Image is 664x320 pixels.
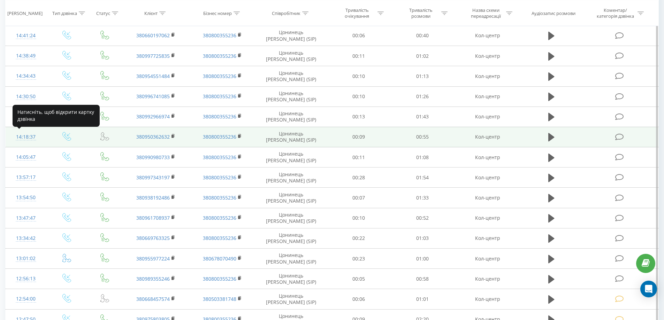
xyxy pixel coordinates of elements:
div: 13:54:50 [13,191,39,204]
td: 01:08 [391,147,455,167]
td: Цонинець [PERSON_NAME] (SIP) [255,289,327,309]
a: 380992966974 [136,113,170,120]
a: 380800355236 [203,53,236,59]
a: 380961708937 [136,214,170,221]
td: 00:06 [327,289,391,309]
a: 380938192486 [136,194,170,201]
div: 13:01:02 [13,252,39,265]
td: 00:40 [391,25,455,46]
td: Кол-центр [454,25,520,46]
td: 00:11 [327,147,391,167]
a: 380800355236 [203,133,236,140]
div: 12:54:00 [13,292,39,306]
td: 00:28 [327,167,391,188]
div: 14:18:37 [13,130,39,144]
td: 01:00 [391,249,455,269]
td: Кол-центр [454,249,520,269]
a: 380669763325 [136,235,170,241]
td: 00:55 [391,127,455,147]
div: 13:47:47 [13,211,39,225]
td: Цонинець [PERSON_NAME] (SIP) [255,25,327,46]
div: Тривалість очікування [338,7,376,19]
td: Кол-центр [454,86,520,107]
td: 00:13 [327,107,391,127]
td: Кол-центр [454,46,520,66]
td: Кол-центр [454,208,520,228]
div: [PERSON_NAME] [7,10,43,16]
a: 380660197062 [136,32,170,39]
div: Open Intercom Messenger [640,281,657,297]
div: Коментар/категорія дзвінка [595,7,636,19]
td: Цонинець [PERSON_NAME] (SIP) [255,208,327,228]
td: Кол-центр [454,167,520,188]
td: Цонинець [PERSON_NAME] (SIP) [255,249,327,269]
td: Кол-центр [454,127,520,147]
div: 14:38:49 [13,49,39,63]
a: 380800355236 [203,194,236,201]
td: 01:26 [391,86,455,107]
td: Кол-центр [454,269,520,289]
a: 380997343197 [136,174,170,181]
a: 380954551484 [136,73,170,79]
a: 380990980733 [136,154,170,161]
td: 01:03 [391,228,455,248]
div: 14:41:24 [13,29,39,42]
td: 00:05 [327,269,391,289]
div: Назва схеми переадресації [467,7,504,19]
a: 380950362632 [136,133,170,140]
div: Співробітник [272,10,300,16]
a: 380800355236 [203,154,236,161]
td: Цонинець [PERSON_NAME] (SIP) [255,269,327,289]
td: 00:10 [327,86,391,107]
td: Кол-центр [454,107,520,127]
td: 00:11 [327,46,391,66]
td: 00:07 [327,188,391,208]
td: 00:22 [327,228,391,248]
div: Статус [96,10,110,16]
td: 00:23 [327,249,391,269]
td: 01:01 [391,289,455,309]
td: Кол-центр [454,289,520,309]
td: Цонинець [PERSON_NAME] (SIP) [255,147,327,167]
div: 14:30:50 [13,90,39,103]
a: 380503381748 [203,296,236,302]
a: 380800355236 [203,235,236,241]
td: 01:43 [391,107,455,127]
td: 01:02 [391,46,455,66]
a: 380800355236 [203,214,236,221]
td: Цонинець [PERSON_NAME] (SIP) [255,66,327,86]
td: 00:52 [391,208,455,228]
td: Цонинець [PERSON_NAME] (SIP) [255,167,327,188]
div: Клієнт [144,10,158,16]
td: Цонинець [PERSON_NAME] (SIP) [255,46,327,66]
div: Бізнес номер [203,10,232,16]
a: 380800355236 [203,32,236,39]
td: 00:58 [391,269,455,289]
div: 13:57:17 [13,171,39,184]
a: 380800355236 [203,73,236,79]
div: 12:56:13 [13,272,39,286]
a: 380800355236 [203,93,236,100]
td: 00:10 [327,66,391,86]
div: Натисніть, щоб відкрити картку дзвінка [13,105,100,127]
td: 00:10 [327,208,391,228]
td: Кол-центр [454,228,520,248]
div: 14:34:43 [13,69,39,83]
td: Цонинець [PERSON_NAME] (SIP) [255,188,327,208]
td: Цонинець [PERSON_NAME] (SIP) [255,228,327,248]
a: 380668457574 [136,296,170,302]
a: 380678070490 [203,255,236,262]
td: Кол-центр [454,188,520,208]
div: Тривалість розмови [402,7,440,19]
a: 380955977224 [136,255,170,262]
td: Кол-центр [454,147,520,167]
td: 00:09 [327,127,391,147]
a: 380800355236 [203,275,236,282]
td: Кол-центр [454,66,520,86]
td: 01:33 [391,188,455,208]
div: 13:34:42 [13,232,39,245]
td: 01:13 [391,66,455,86]
a: 380989355246 [136,275,170,282]
div: Аудіозапис розмови [532,10,575,16]
a: 380997725835 [136,53,170,59]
